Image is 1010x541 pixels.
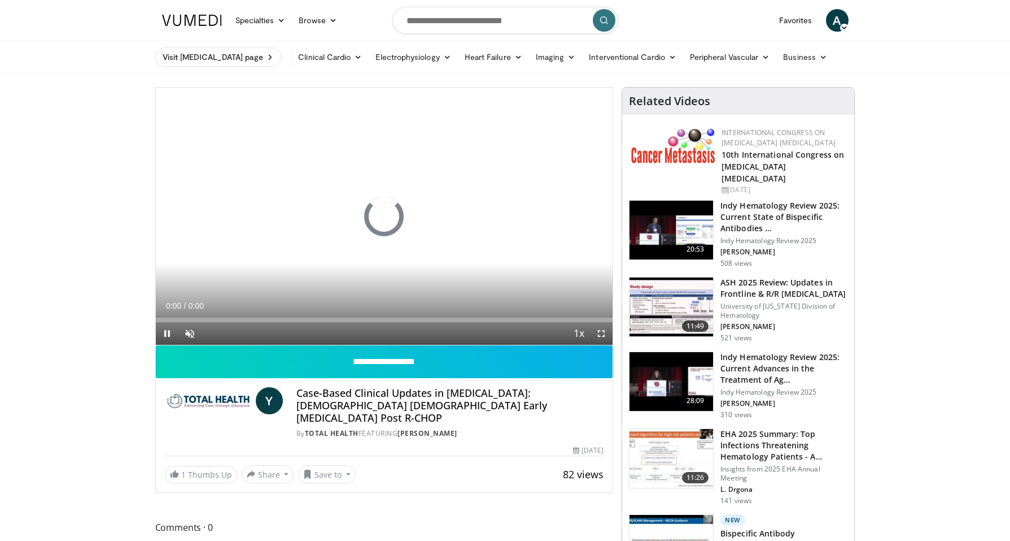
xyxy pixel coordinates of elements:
h4: Case-Based Clinical Updates in [MEDICAL_DATA]: [DEMOGRAPHIC_DATA] [DEMOGRAPHIC_DATA] Early [MEDIC... [296,387,604,424]
img: 3b7511a4-4218-4665-a61c-44c450ee2cf2.150x105_q85_crop-smart_upscale.jpg [629,429,713,488]
a: Interventional Cardio [582,46,683,68]
img: VuMedi Logo [162,15,222,26]
img: 3bcce6c3-dc1e-4640-9bd1-2bc6fd975d42.150x105_q85_crop-smart_upscale.jpg [629,201,713,259]
h3: EHA 2025 Summary: Top Infections Threatening Hematology Patients - A… [720,429,847,462]
p: [PERSON_NAME] [720,322,847,331]
p: 508 views [720,259,752,268]
div: [DATE] [722,185,845,195]
a: Peripheral Vascular [683,46,776,68]
a: 10th International Congress on [MEDICAL_DATA] [MEDICAL_DATA] [722,149,844,184]
p: University of [US_STATE] Division of Hematology [720,302,847,320]
a: 20:53 Indy Hematology Review 2025: Current State of Bispecific Antibodies … Indy Hematology Revie... [629,200,847,268]
a: 11:26 EHA 2025 Summary: Top Infections Threatening Hematology Patients - A… Insights from 2025 EH... [629,429,847,505]
span: 82 views [563,468,604,481]
p: 310 views [720,410,752,419]
a: 1 Thumbs Up [165,466,237,483]
span: 28:09 [682,395,709,406]
h3: Indy Hematology Review 2025: Current Advances in the Treatment of Ag… [720,352,847,386]
div: [DATE] [573,445,604,456]
h3: ASH 2025 Review: Updates in Frontline & R/R [MEDICAL_DATA] [720,277,847,300]
a: [PERSON_NAME] [397,429,457,438]
p: Insights from 2025 EHA Annual Meeting [720,465,847,483]
a: Favorites [772,9,819,32]
p: L. Drgona [720,485,847,494]
button: Unmute [178,322,201,345]
p: Indy Hematology Review 2025 [720,388,847,397]
img: 86176034-bc3a-42d4-80d5-af9934f150e0.150x105_q85_crop-smart_upscale.jpg [629,352,713,411]
p: New [720,514,745,526]
a: 28:09 Indy Hematology Review 2025: Current Advances in the Treatment of Ag… Indy Hematology Revie... [629,352,847,419]
span: / [184,301,186,310]
a: Heart Failure [458,46,529,68]
a: International Congress on [MEDICAL_DATA] [MEDICAL_DATA] [722,128,836,148]
button: Fullscreen [590,322,613,345]
a: Total Health [305,429,358,438]
img: 6ff8bc22-9509-4454-a4f8-ac79dd3b8976.png.150x105_q85_autocrop_double_scale_upscale_version-0.2.png [631,128,716,163]
a: Y [256,387,283,414]
span: 0:00 [166,301,181,310]
span: 20:53 [682,244,709,255]
a: 11:49 ASH 2025 Review: Updates in Frontline & R/R [MEDICAL_DATA] University of [US_STATE] Divisio... [629,277,847,343]
a: A [826,9,849,32]
a: Specialties [229,9,292,32]
p: [PERSON_NAME] [720,399,847,408]
a: Imaging [529,46,583,68]
button: Share [242,465,294,483]
a: Business [776,46,834,68]
p: [PERSON_NAME] [720,248,847,257]
img: 97782289-7f39-4336-9e18-a6ddb36e3730.150x105_q85_crop-smart_upscale.jpg [629,278,713,336]
a: Electrophysiology [369,46,457,68]
p: 141 views [720,496,752,505]
video-js: Video Player [156,88,613,345]
button: Playback Rate [567,322,590,345]
span: 1 [181,469,186,480]
span: 11:26 [682,472,709,483]
span: 11:49 [682,321,709,332]
a: Visit [MEDICAL_DATA] page [155,47,282,67]
p: Indy Hematology Review 2025 [720,236,847,245]
p: 521 views [720,334,752,343]
input: Search topics, interventions [392,7,618,34]
span: 0:00 [189,301,204,310]
a: Browse [292,9,344,32]
img: Total Health [165,387,251,414]
button: Pause [156,322,178,345]
div: Progress Bar [156,318,613,322]
a: Clinical Cardio [291,46,369,68]
span: Comments 0 [155,520,614,535]
h4: Related Videos [629,94,710,108]
h3: Indy Hematology Review 2025: Current State of Bispecific Antibodies … [720,200,847,234]
div: By FEATURING [296,429,604,439]
button: Save to [298,465,356,483]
